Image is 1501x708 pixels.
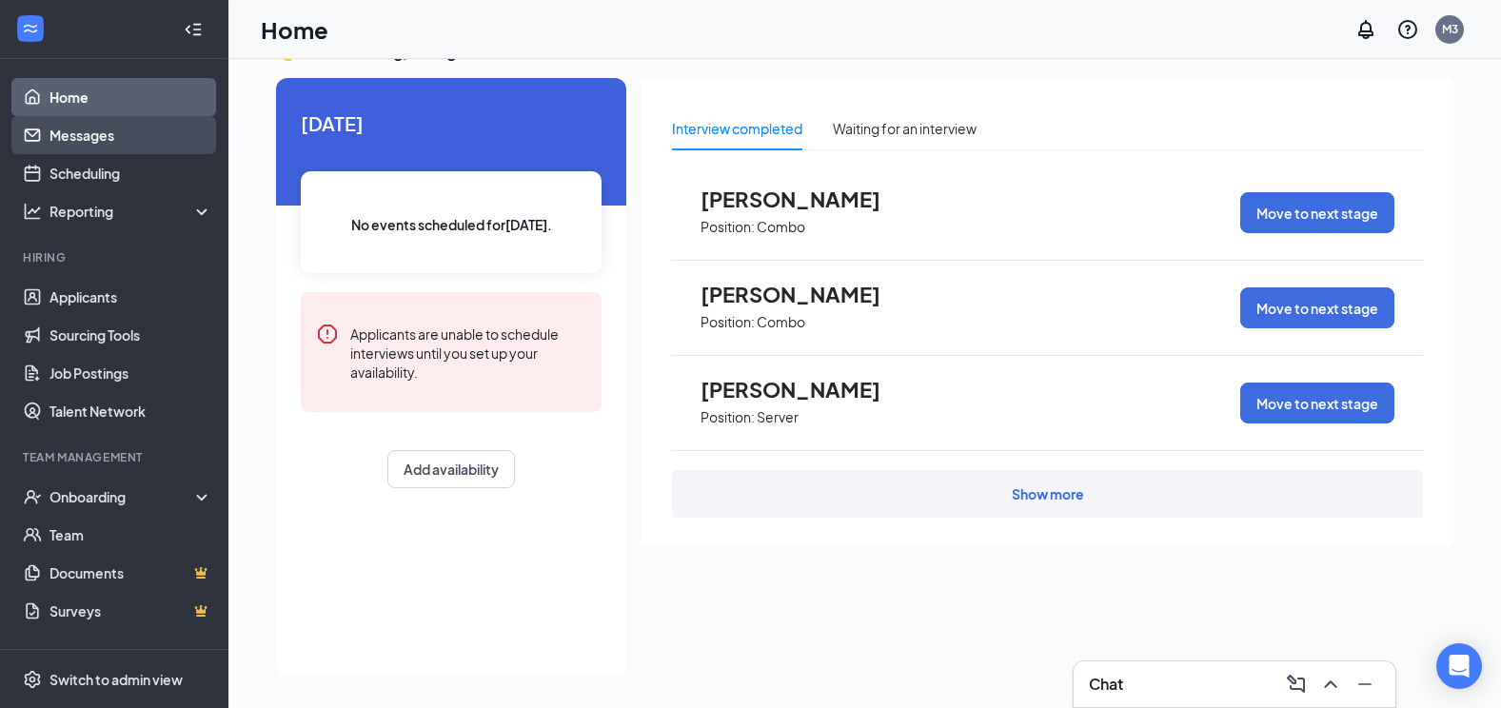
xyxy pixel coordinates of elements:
div: M3 [1442,21,1458,37]
p: Position: [701,218,755,236]
button: Move to next stage [1240,192,1394,233]
div: Applicants are unable to schedule interviews until you set up your availability. [350,323,586,382]
svg: Minimize [1353,673,1376,696]
svg: ChevronUp [1319,673,1342,696]
a: Job Postings [49,354,212,392]
span: [PERSON_NAME] [701,377,910,402]
span: [DATE] [301,108,602,138]
div: Switch to admin view [49,670,183,689]
div: Team Management [23,449,208,465]
a: Applicants [49,278,212,316]
div: Show more [1012,484,1084,503]
div: Reporting [49,202,213,221]
a: SurveysCrown [49,592,212,630]
button: Move to next stage [1240,383,1394,423]
button: ChevronUp [1315,669,1346,699]
button: Minimize [1350,669,1380,699]
div: Waiting for an interview [833,118,977,139]
button: Add availability [387,450,515,488]
svg: WorkstreamLogo [21,19,40,38]
p: Position: [701,313,755,331]
p: Position: [701,408,755,426]
a: Messages [49,116,212,154]
span: No events scheduled for [DATE] . [351,214,552,235]
p: Server [757,408,799,426]
p: Combo [757,313,805,331]
svg: ComposeMessage [1285,673,1308,696]
a: Home [49,78,212,116]
a: Talent Network [49,392,212,430]
svg: Notifications [1354,18,1377,41]
svg: Error [316,323,339,345]
p: Combo [757,218,805,236]
a: Scheduling [49,154,212,192]
a: DocumentsCrown [49,554,212,592]
button: ComposeMessage [1281,669,1312,699]
svg: UserCheck [23,487,42,506]
div: Open Intercom Messenger [1436,643,1482,689]
span: [PERSON_NAME] [701,282,910,306]
svg: Collapse [184,20,203,39]
span: [PERSON_NAME] [701,187,910,211]
svg: QuestionInfo [1396,18,1419,41]
svg: Analysis [23,202,42,221]
div: Hiring [23,249,208,265]
a: Team [49,516,212,554]
a: Sourcing Tools [49,316,212,354]
div: Onboarding [49,487,196,506]
h3: Chat [1089,674,1123,695]
div: Interview completed [672,118,802,139]
button: Move to next stage [1240,287,1394,328]
h1: Home [261,13,328,46]
svg: Settings [23,670,42,689]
